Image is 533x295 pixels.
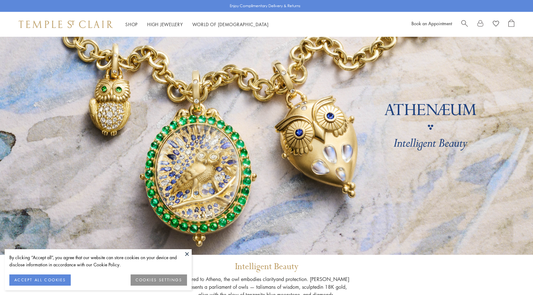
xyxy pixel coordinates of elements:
button: COOKIES SETTINGS [131,274,187,286]
a: ShopShop [125,21,138,27]
nav: Main navigation [125,21,269,28]
a: Book an Appointment [411,20,452,26]
div: By clicking “Accept all”, you agree that our website can store cookies on your device and disclos... [9,254,187,268]
button: ACCEPT ALL COOKIES [9,274,71,286]
img: Temple St. Clair [19,21,113,28]
p: Enjoy Complimentary Delivery & Returns [230,3,300,9]
a: World of [DEMOGRAPHIC_DATA]World of [DEMOGRAPHIC_DATA] [192,21,269,27]
a: High JewelleryHigh Jewellery [147,21,183,27]
p: Intelligent Beauty [181,261,352,272]
a: Open Shopping Bag [508,20,514,29]
a: Search [461,20,468,29]
iframe: Gorgias live chat messenger [502,266,527,289]
a: View Wishlist [493,20,499,29]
